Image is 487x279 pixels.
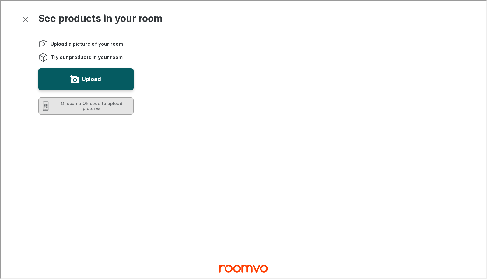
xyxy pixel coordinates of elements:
span: Upload a picture of your room [50,40,122,47]
span: Try our products in your room [50,53,122,60]
button: Scan a QR code to upload pictures [38,97,133,114]
ol: Instructions [38,38,133,62]
button: Upload a picture of your room [38,68,133,90]
button: Exit visualizer [19,13,30,24]
a: Visit Cutting Edge Construction & Remodeling LLC homepage [219,262,267,274]
label: Upload [81,74,100,83]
